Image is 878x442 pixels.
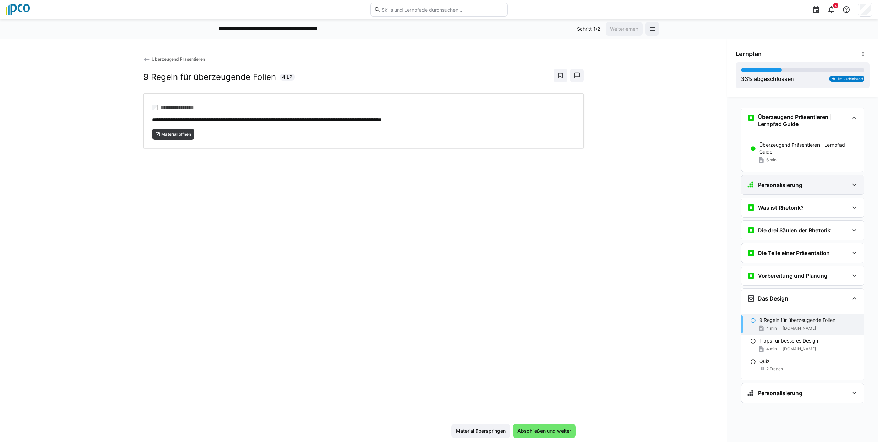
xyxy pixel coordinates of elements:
[282,74,292,81] span: 4 LP
[758,204,804,211] h3: Was ist Rhetorik?
[766,346,777,352] span: 4 min
[741,75,748,82] span: 33
[143,72,276,82] h2: 9 Regeln für überzeugende Folien
[758,114,849,127] h3: Überzeugend Präsentieren | Lernpfad Guide
[152,56,205,62] span: Überzeugend Präsentieren
[783,346,816,352] span: [DOMAIN_NAME]
[758,390,802,397] h3: Personalisierung
[455,428,507,434] span: Material überspringen
[758,227,831,234] h3: Die drei Säulen der Rhetorik
[152,129,195,140] button: Material öffnen
[451,424,510,438] button: Material überspringen
[759,358,770,365] p: Quiz
[758,181,802,188] h3: Personalisierung
[758,295,788,302] h3: Das Design
[577,25,600,32] p: Schritt 1/2
[783,326,816,331] span: [DOMAIN_NAME]
[381,7,504,13] input: Skills und Lernpfade durchsuchen…
[759,317,835,324] p: 9 Regeln für überzeugende Folien
[736,50,762,58] span: Lernplan
[759,141,858,155] p: Überzeugend Präsentieren | Lernpfad Guide
[831,77,863,81] span: 2h 11m verbleibend
[606,22,643,36] button: Weiterlernen
[609,25,639,32] span: Weiterlernen
[766,326,777,331] span: 4 min
[766,366,783,372] span: 2 Fragen
[161,131,192,137] span: Material öffnen
[516,428,572,434] span: Abschließen und weiter
[513,424,576,438] button: Abschließen und weiter
[759,337,818,344] p: Tipps für besseres Design
[758,250,830,256] h3: Die Teile einer Präsentation
[766,157,777,163] span: 6 min
[758,272,827,279] h3: Vorbereitung und Planung
[835,3,837,8] span: 4
[143,56,205,62] a: Überzeugend Präsentieren
[741,75,794,83] div: % abgeschlossen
